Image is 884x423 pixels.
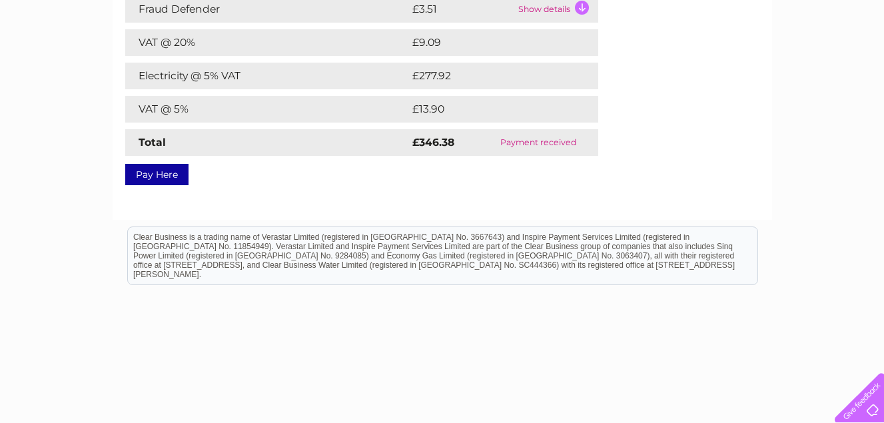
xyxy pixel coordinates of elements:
[409,96,570,123] td: £13.90
[633,7,725,23] a: 0333 014 3131
[128,7,757,65] div: Clear Business is a trading name of Verastar Limited (registered in [GEOGRAPHIC_DATA] No. 3667643...
[139,136,166,149] strong: Total
[409,29,568,56] td: £9.09
[768,57,787,67] a: Blog
[125,29,409,56] td: VAT @ 20%
[840,57,871,67] a: Log out
[479,129,598,156] td: Payment received
[409,63,574,89] td: £277.92
[125,164,189,185] a: Pay Here
[720,57,760,67] a: Telecoms
[31,35,99,75] img: logo.png
[125,96,409,123] td: VAT @ 5%
[125,63,409,89] td: Electricity @ 5% VAT
[795,57,828,67] a: Contact
[683,57,712,67] a: Energy
[650,57,675,67] a: Water
[412,136,454,149] strong: £346.38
